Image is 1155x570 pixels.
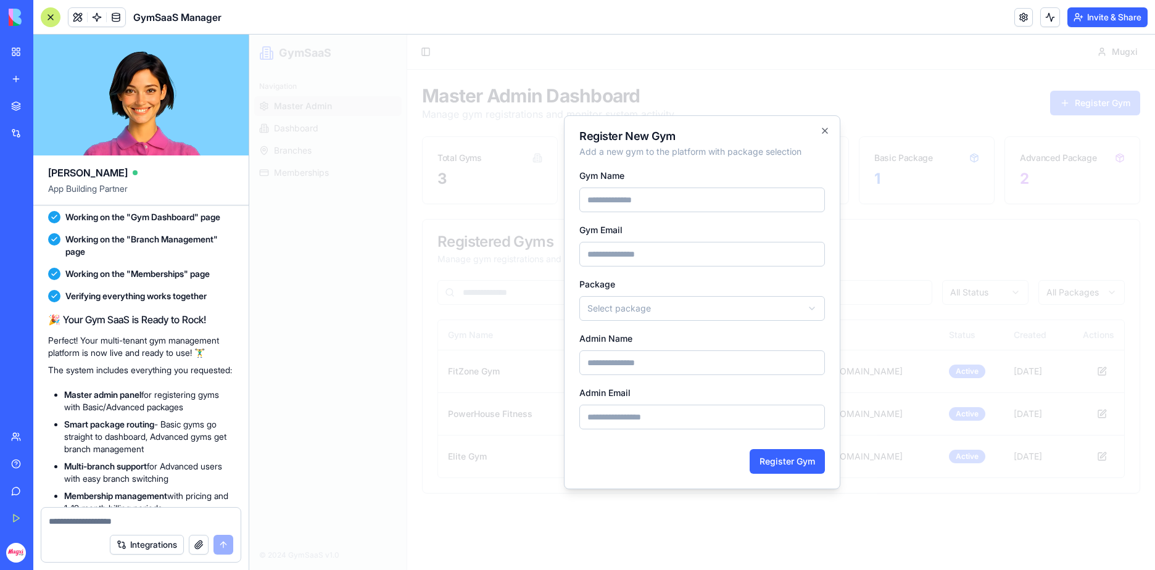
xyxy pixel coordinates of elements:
[64,419,154,429] strong: Smart package routing
[133,10,221,25] span: GymSaaS Manager
[65,211,220,223] span: Working on the "Gym Dashboard" page
[65,268,210,280] span: Working on the "Memberships" page
[65,290,207,302] span: Verifying everything works together
[9,9,85,26] img: logo
[65,233,234,258] span: Working on the "Branch Management" page
[110,535,184,555] button: Integrations
[330,111,576,123] p: Add a new gym to the platform with package selection
[48,334,234,359] p: Perfect! Your multi-tenant gym management platform is now live and ready to use! 🏋️‍♂️
[330,299,383,309] label: Admin Name
[64,490,234,514] li: with pricing and 1-12 month billing periods
[48,183,234,205] span: App Building Partner
[64,490,167,501] strong: Membership management
[6,543,26,563] img: ACg8ocJL0I_IPsNUcWZcpKhZ28EGAq0Y0s0aAmgV7bAJmawWNHacoug=s96-c
[330,136,375,146] label: Gym Name
[48,364,234,376] p: The system includes everything you requested:
[64,460,234,485] li: for Advanced users with easy branch switching
[48,312,234,327] h2: 🎉 Your Gym SaaS is Ready to Rock!
[64,389,141,400] strong: Master admin panel
[64,418,234,455] li: - Basic gyms go straight to dashboard, Advanced gyms get branch management
[48,165,128,180] span: [PERSON_NAME]
[1067,7,1148,27] button: Invite & Share
[330,353,381,363] label: Admin Email
[330,244,366,255] label: Package
[330,190,373,200] label: Gym Email
[64,389,234,413] li: for registering gyms with Basic/Advanced packages
[500,415,576,439] button: Register Gym
[64,461,147,471] strong: Multi-branch support
[330,96,576,107] h2: Register New Gym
